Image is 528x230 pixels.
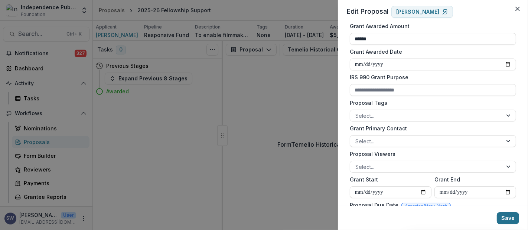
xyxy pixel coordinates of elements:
[391,6,453,18] a: [PERSON_NAME]
[350,176,427,183] label: Grant Start
[350,124,512,132] label: Grant Primary Contact
[347,7,388,15] span: Edit Proposal
[350,22,512,30] label: Grant Awarded Amount
[396,9,439,15] p: [PERSON_NAME]
[497,212,519,224] button: Save
[350,150,512,158] label: Proposal Viewers
[350,99,512,107] label: Proposal Tags
[350,48,512,56] label: Grant Awarded Date
[350,201,398,209] label: Proposal Due Date
[512,3,524,15] button: Close
[405,204,447,209] span: America/New_York
[350,73,512,81] label: IRS 990 Grant Purpose
[434,176,512,183] label: Grant End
